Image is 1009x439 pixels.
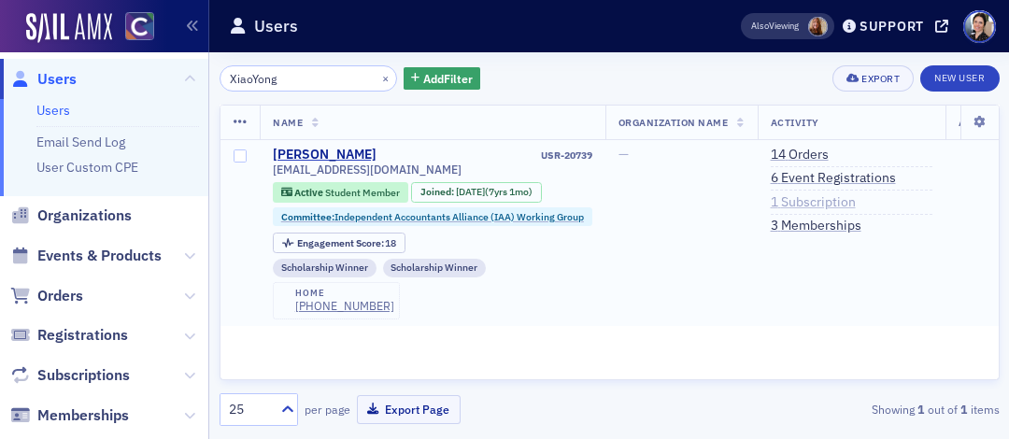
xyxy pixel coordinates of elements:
span: [EMAIL_ADDRESS][DOMAIN_NAME] [273,163,462,177]
span: Organization Name [618,116,729,129]
div: Committee: [273,207,592,226]
span: Active [294,186,325,199]
h1: Users [254,15,298,37]
span: Profile [963,10,996,43]
a: Subscriptions [10,365,130,386]
button: AddFilter [404,67,480,91]
div: 18 [297,238,397,248]
a: [PERSON_NAME] [273,147,377,163]
a: Email Send Log [36,134,125,150]
input: Search… [220,65,398,92]
a: 6 Event Registrations [771,170,896,187]
div: 25 [229,400,270,419]
div: Showing out of items [752,401,999,418]
span: Committee : [281,210,334,223]
span: Engagement Score : [297,236,386,249]
strong: 1 [958,401,971,418]
span: Add Filter [423,70,473,87]
img: SailAMX [125,12,154,41]
span: Users [37,69,77,90]
a: Registrations [10,325,128,346]
div: Active: Active: Student Member [273,182,408,203]
span: Registrations [37,325,128,346]
label: per page [305,401,350,418]
div: Export [861,74,900,84]
a: Events & Products [10,246,162,266]
span: Orders [37,286,83,306]
span: [DATE] [456,185,485,198]
a: Memberships [10,405,129,426]
strong: 1 [915,401,928,418]
span: Events & Products [37,246,162,266]
a: View Homepage [112,12,154,44]
span: Student Member [325,186,400,199]
a: 1 Subscription [771,194,856,211]
div: Also [751,20,769,32]
div: home [295,288,394,299]
a: 14 Orders [771,147,829,163]
a: 3 Memberships [771,218,861,234]
button: × [377,69,394,86]
img: SailAMX [26,13,112,43]
a: Active Student Member [281,186,400,198]
span: — [618,146,629,163]
a: Users [10,69,77,90]
a: [PHONE_NUMBER] [295,299,394,313]
span: Subscriptions [37,365,130,386]
span: Name [273,116,303,129]
a: Users [36,102,70,119]
div: (7yrs 1mo) [456,186,533,198]
div: Joined: 2018-06-30 00:00:00 [411,182,541,203]
span: Memberships [37,405,129,426]
div: Scholarship Winner [383,259,487,277]
button: Export [832,65,914,92]
span: Activity [771,116,819,129]
div: USR-20739 [380,149,592,162]
div: Engagement Score: 18 [273,233,405,253]
span: Organizations [37,205,132,226]
a: Orders [10,286,83,306]
span: Viewing [751,20,799,33]
span: Sheila Duggan [808,17,828,36]
a: Committee:Independent Accountants Alliance (IAA) Working Group [281,211,584,223]
a: User Custom CPE [36,159,138,176]
button: Export Page [357,395,461,424]
div: Scholarship Winner [273,259,377,277]
a: Organizations [10,205,132,226]
div: Support [860,18,924,35]
span: Joined : [420,186,456,198]
a: New User [920,65,999,92]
